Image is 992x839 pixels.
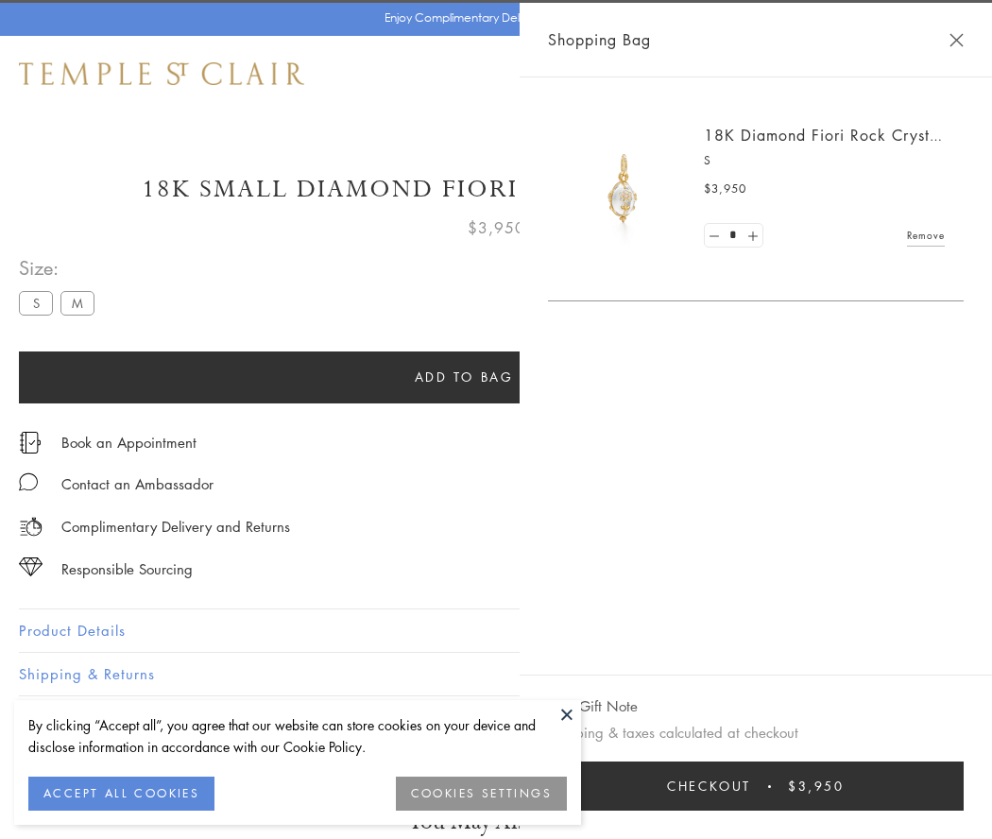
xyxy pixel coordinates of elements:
[61,515,290,539] p: Complimentary Delivery and Returns
[19,62,304,85] img: Temple St. Clair
[61,557,193,581] div: Responsible Sourcing
[548,721,964,745] p: Shipping & taxes calculated at checkout
[28,777,214,811] button: ACCEPT ALL COOKIES
[396,777,567,811] button: COOKIES SETTINGS
[28,714,567,758] div: By clicking “Accept all”, you agree that our website can store cookies on your device and disclos...
[60,291,94,315] label: M
[704,151,945,170] p: S
[19,557,43,576] img: icon_sourcing.svg
[788,776,845,796] span: $3,950
[19,173,973,206] h1: 18K Small Diamond Fiori Rock Crystal Amulet
[19,696,973,739] button: Gifting
[667,776,751,796] span: Checkout
[548,27,651,52] span: Shopping Bag
[61,472,214,496] div: Contact an Ambassador
[19,653,973,695] button: Shipping & Returns
[704,180,746,198] span: $3,950
[705,224,724,248] a: Set quantity to 0
[548,694,638,718] button: Add Gift Note
[567,132,680,246] img: P51889-E11FIORI
[468,215,525,240] span: $3,950
[61,432,197,453] a: Book an Appointment
[19,291,53,315] label: S
[19,252,102,283] span: Size:
[548,762,964,811] button: Checkout $3,950
[743,224,761,248] a: Set quantity to 2
[415,367,514,387] span: Add to bag
[385,9,599,27] p: Enjoy Complimentary Delivery & Returns
[19,432,42,454] img: icon_appointment.svg
[907,225,945,246] a: Remove
[19,515,43,539] img: icon_delivery.svg
[19,472,38,491] img: MessageIcon-01_2.svg
[19,609,973,652] button: Product Details
[19,351,909,403] button: Add to bag
[949,33,964,47] button: Close Shopping Bag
